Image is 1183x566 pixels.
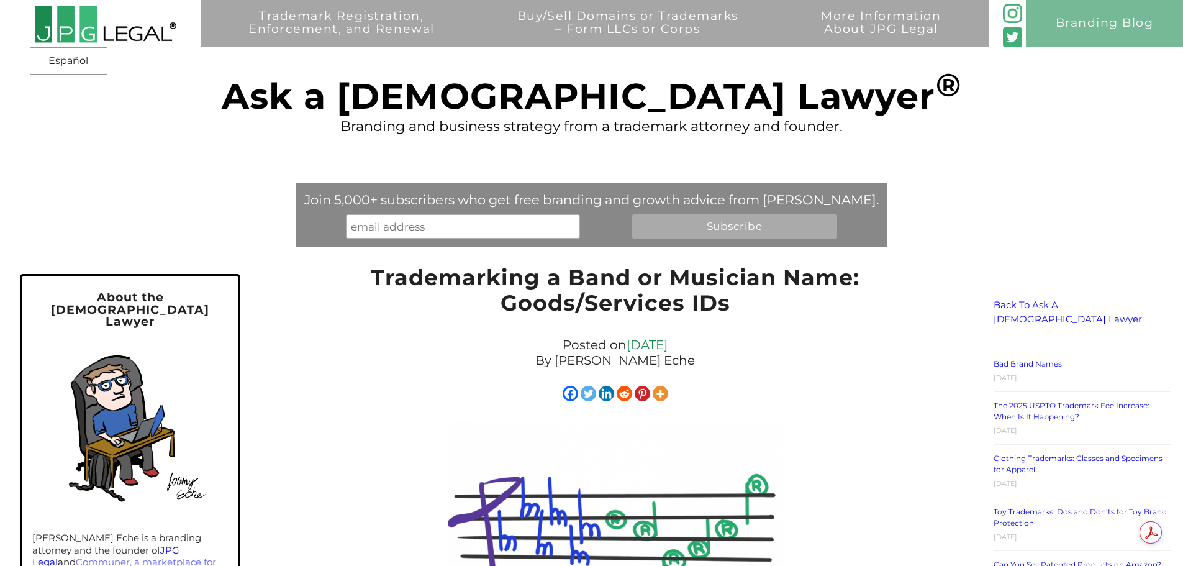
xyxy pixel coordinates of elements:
[994,454,1163,474] a: Clothing Trademarks: Classes and Specimens for Apparel
[994,479,1017,488] time: [DATE]
[994,532,1017,541] time: [DATE]
[482,10,774,57] a: Buy/Sell Domains or Trademarks– Form LLCs or Corps
[34,5,176,43] img: 2016-logo-black-letters-3-r.png
[994,373,1017,382] time: [DATE]
[51,290,209,328] span: About the [DEMOGRAPHIC_DATA] Lawyer
[563,386,578,401] a: Facebook
[994,359,1062,368] a: Bad Brand Names
[617,386,632,401] a: Reddit
[635,386,650,401] a: Pinterest
[213,10,470,57] a: Trademark Registration,Enforcement, and Renewal
[42,337,219,515] img: Self-portrait of Jeremy in his home office.
[994,426,1017,435] time: [DATE]
[994,299,1142,325] a: Back To Ask A [DEMOGRAPHIC_DATA] Lawyer
[599,386,614,401] a: Linkedin
[653,386,668,401] a: More
[1003,27,1023,47] img: Twitter_Social_Icon_Rounded_Square_Color-mid-green3-90.png
[994,401,1149,421] a: The 2025 USPTO Trademark Fee Increase: When Is It Happening?
[355,265,875,322] h1: Trademarking a Band or Musician Name: Goods/Services IDs
[34,50,104,72] a: Español
[355,334,875,372] div: Posted on
[994,507,1167,527] a: Toy Trademarks: Dos and Don’ts for Toy Brand Protection
[1003,4,1023,24] img: glyph-logo_May2016-green3-90.png
[346,214,580,238] input: email address
[627,337,668,352] a: [DATE]
[632,214,837,238] input: Subscribe
[581,386,596,401] a: Twitter
[786,10,977,57] a: More InformationAbout JPG Legal
[361,353,869,368] p: By [PERSON_NAME] Eche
